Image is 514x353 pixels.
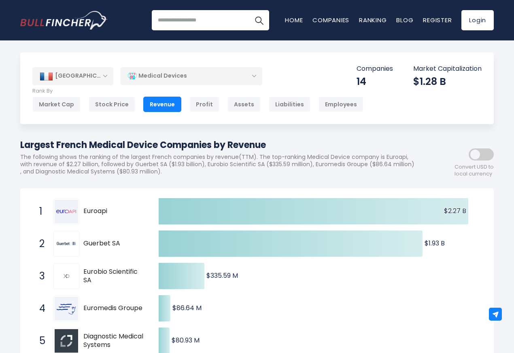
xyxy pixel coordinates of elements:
div: 14 [357,75,393,88]
a: Home [285,16,303,24]
img: Euroapi [55,200,78,223]
div: $1.28 B [413,75,482,88]
text: $2.27 B [444,206,466,216]
span: 5 [35,334,43,348]
span: Euroapi [83,207,144,216]
p: The following shows the ranking of the largest French companies by revenue(TTM). The top-ranking ... [20,153,421,175]
a: Companies [312,16,349,24]
img: Euromedis Groupe [55,297,78,320]
div: Medical Devices [121,67,262,85]
span: Euromedis Groupe [83,304,144,313]
span: 1 [35,205,43,218]
text: $86.64 M [172,303,202,313]
p: Market Capitalization [413,65,482,73]
img: Eurobio Scientific SA [63,273,70,279]
p: Rank By [32,88,363,95]
div: Assets [227,97,261,112]
img: Bullfincher logo [20,11,108,30]
img: Diagnostic Medical Systems [55,329,78,353]
div: [GEOGRAPHIC_DATA] [32,67,113,85]
div: Liabilities [269,97,310,112]
text: $335.59 M [206,271,238,280]
div: Stock Price [89,97,135,112]
a: Go to homepage [20,11,107,30]
span: Eurobio Scientific SA [83,268,144,285]
span: Guerbet SA [83,239,144,248]
span: Diagnostic Medical Systems [83,332,144,349]
span: 2 [35,237,43,251]
span: 4 [35,302,43,315]
a: Ranking [359,16,387,24]
a: Register [423,16,452,24]
h1: Largest French Medical Device Companies by Revenue [20,138,421,152]
text: $80.93 M [172,336,200,345]
div: Market Cap [32,97,81,112]
div: Profit [189,97,219,112]
a: Login [461,10,494,30]
p: Companies [357,65,393,73]
div: Revenue [143,97,181,112]
text: $1.93 B [425,239,445,248]
a: Blog [396,16,413,24]
span: Convert USD to local currency [455,164,494,178]
div: Employees [319,97,363,112]
button: Search [249,10,269,30]
img: Guerbet SA [55,232,78,256]
span: 3 [35,269,43,283]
